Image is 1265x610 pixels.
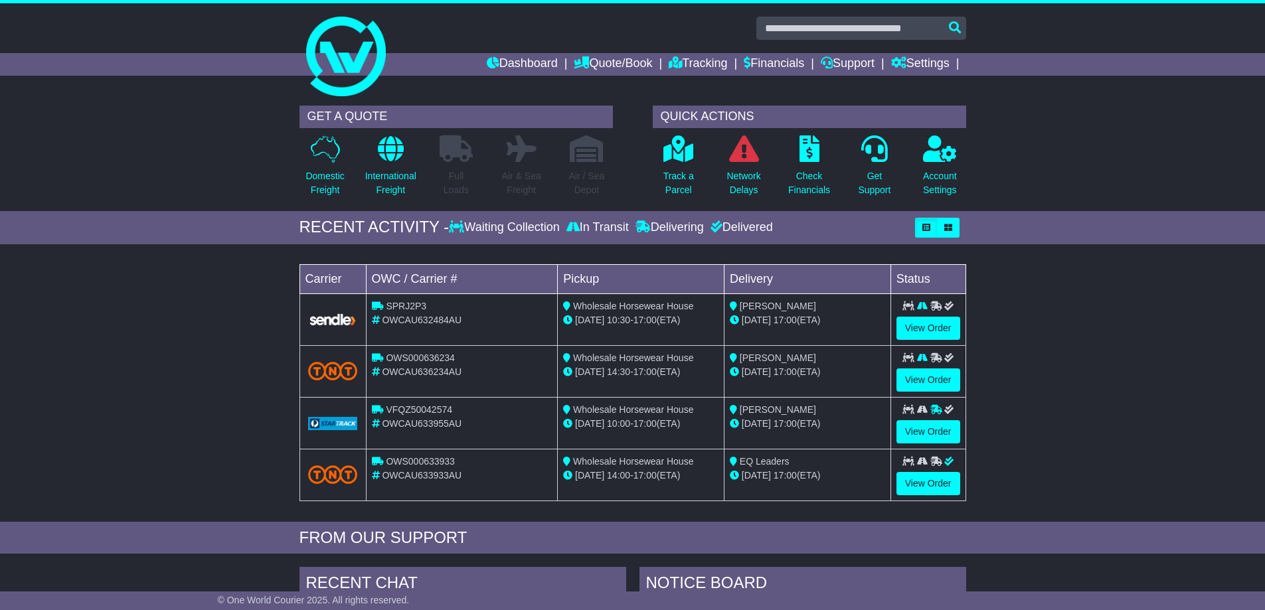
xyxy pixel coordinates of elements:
td: OWC / Carrier # [366,264,558,293]
a: View Order [896,317,960,340]
div: (ETA) [730,313,885,327]
span: SPRJ2P3 [386,301,426,311]
p: International Freight [365,169,416,197]
span: 17:00 [774,366,797,377]
a: Quote/Book [574,53,652,76]
span: 17:00 [774,470,797,481]
span: 17:00 [633,470,657,481]
a: Financials [744,53,804,76]
span: [DATE] [742,470,771,481]
span: OWCAU633933AU [382,470,462,481]
span: OWCAU632484AU [382,315,462,325]
span: 10:00 [607,418,630,429]
td: Carrier [299,264,366,293]
img: TNT_Domestic.png [308,465,358,483]
div: - (ETA) [563,417,718,431]
a: View Order [896,420,960,443]
span: [DATE] [575,470,604,481]
span: [PERSON_NAME] [740,352,816,363]
div: GET A QUOTE [299,106,613,128]
p: Domestic Freight [305,169,344,197]
span: 10:30 [607,315,630,325]
span: 17:00 [633,418,657,429]
span: OWCAU633955AU [382,418,462,429]
p: Check Financials [788,169,830,197]
span: [DATE] [575,418,604,429]
p: Account Settings [923,169,957,197]
a: Track aParcel [663,135,695,204]
span: [DATE] [742,418,771,429]
td: Status [890,264,966,293]
p: Get Support [858,169,890,197]
a: Dashboard [487,53,558,76]
span: [DATE] [742,315,771,325]
span: Wholesale Horsewear House [573,456,693,467]
a: View Order [896,472,960,495]
span: 14:00 [607,470,630,481]
div: Waiting Collection [449,220,562,235]
span: [DATE] [742,366,771,377]
span: [PERSON_NAME] [740,301,816,311]
div: (ETA) [730,417,885,431]
div: RECENT ACTIVITY - [299,218,450,237]
span: 14:30 [607,366,630,377]
span: EQ Leaders [740,456,790,467]
a: DomesticFreight [305,135,345,204]
img: GetCarrierServiceLogo [308,313,358,327]
p: Full Loads [440,169,473,197]
a: Support [821,53,875,76]
span: 17:00 [633,315,657,325]
div: RECENT CHAT [299,567,626,603]
td: Delivery [724,264,890,293]
a: CheckFinancials [788,135,831,204]
div: (ETA) [730,469,885,483]
div: - (ETA) [563,365,718,379]
span: Wholesale Horsewear House [573,352,693,363]
div: - (ETA) [563,313,718,327]
span: 17:00 [633,366,657,377]
div: Delivered [707,220,773,235]
a: AccountSettings [922,135,958,204]
td: Pickup [558,264,724,293]
div: (ETA) [730,365,885,379]
div: In Transit [563,220,632,235]
p: Air / Sea Depot [569,169,605,197]
span: Wholesale Horsewear House [573,301,693,311]
a: Tracking [669,53,727,76]
span: © One World Courier 2025. All rights reserved. [218,595,410,605]
a: NetworkDelays [726,135,761,204]
div: Delivering [632,220,707,235]
a: View Order [896,368,960,392]
span: OWS000633933 [386,456,455,467]
p: Network Delays [726,169,760,197]
span: 17:00 [774,315,797,325]
div: QUICK ACTIONS [653,106,966,128]
span: OWCAU636234AU [382,366,462,377]
span: [PERSON_NAME] [740,404,816,415]
a: InternationalFreight [365,135,417,204]
span: OWS000636234 [386,352,455,363]
a: Settings [891,53,950,76]
div: FROM OUR SUPPORT [299,528,966,548]
img: GetCarrierServiceLogo [308,417,358,430]
p: Air & Sea Freight [502,169,541,197]
p: Track a Parcel [663,169,694,197]
span: Wholesale Horsewear House [573,404,693,415]
div: NOTICE BOARD [639,567,966,603]
span: [DATE] [575,315,604,325]
span: [DATE] [575,366,604,377]
a: GetSupport [857,135,891,204]
span: 17:00 [774,418,797,429]
div: - (ETA) [563,469,718,483]
span: VFQZ50042574 [386,404,452,415]
img: TNT_Domestic.png [308,362,358,380]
